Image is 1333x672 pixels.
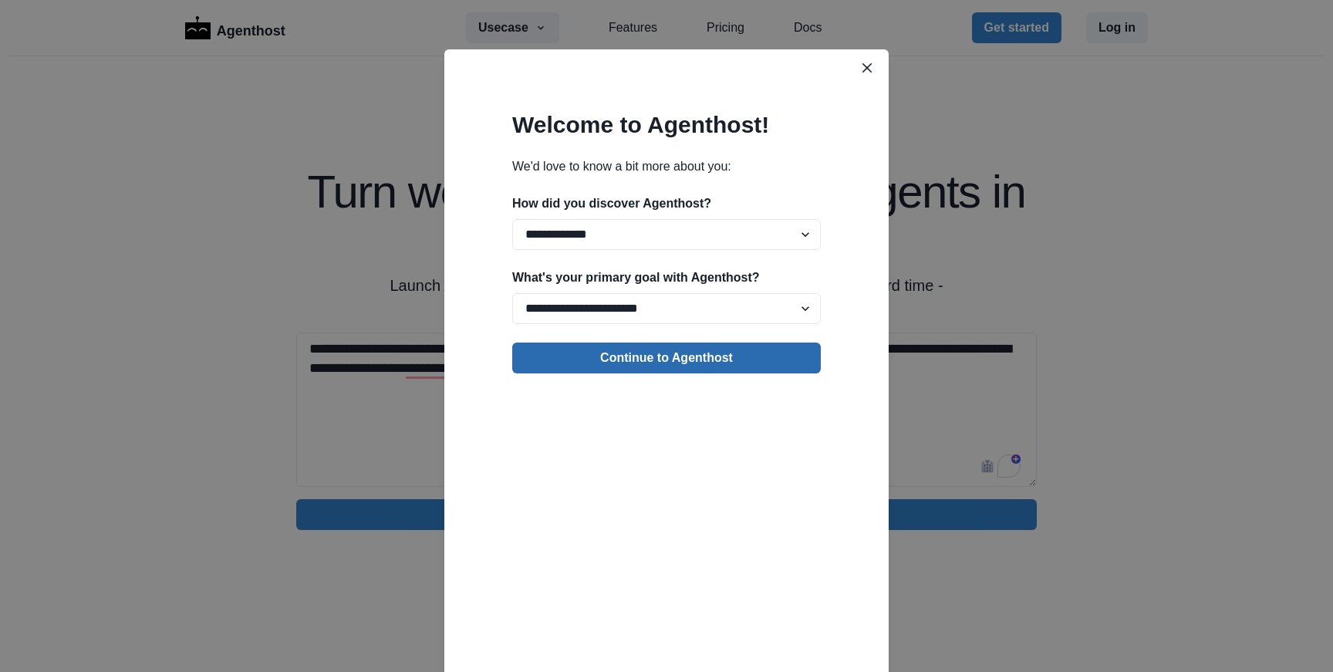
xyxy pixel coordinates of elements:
button: Continue to Agenthost [512,343,821,373]
p: What's your primary goal with Agenthost? [512,268,821,287]
h2: Welcome to Agenthost! [512,111,821,139]
button: Close [855,56,879,80]
p: How did you discover Agenthost? [512,194,821,213]
p: We'd love to know a bit more about you: [512,157,821,176]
